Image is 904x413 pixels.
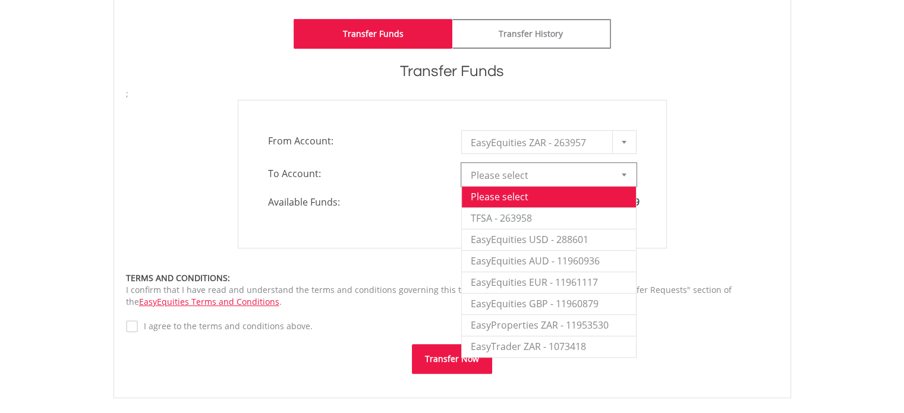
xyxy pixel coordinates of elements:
li: EasyProperties ZAR - 11953530 [462,314,636,336]
a: Transfer History [452,19,611,49]
a: Transfer Funds [294,19,452,49]
div: I confirm that I have read and understand the terms and conditions governing this transaction, as... [126,272,779,308]
span: To Account: [259,163,452,184]
span: Please select [471,163,609,187]
span: From Account: [259,130,452,152]
label: I agree to the terms and conditions above. [138,320,313,332]
li: EasyTrader ZAR - 1073418 [462,336,636,357]
span: EasyEquities ZAR - 263957 [471,131,609,155]
a: EasyEquities Terms and Conditions [139,296,279,307]
div: TERMS AND CONDITIONS: [126,272,779,284]
form: ; [126,88,779,374]
h1: Transfer Funds [126,61,779,82]
li: TFSA - 263958 [462,207,636,229]
li: EasyEquities GBP - 11960879 [462,293,636,314]
li: EasyEquities AUD - 11960936 [462,250,636,272]
span: Available Funds: [259,196,452,209]
button: Transfer Now [412,344,492,374]
li: EasyEquities USD - 288601 [462,229,636,250]
li: Please select [462,186,636,207]
li: EasyEquities EUR - 11961117 [462,272,636,293]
